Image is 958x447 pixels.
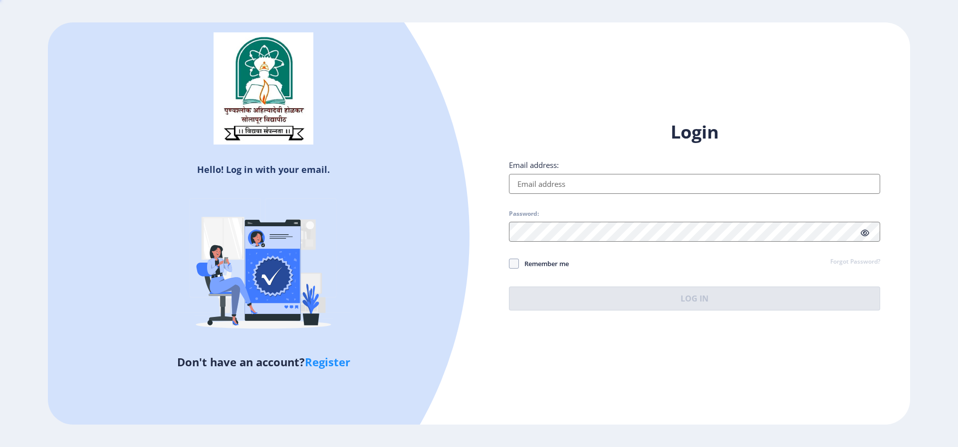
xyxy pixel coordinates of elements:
[509,287,880,310] button: Log In
[55,354,472,370] h5: Don't have an account?
[305,354,350,369] a: Register
[509,210,539,218] label: Password:
[519,258,569,270] span: Remember me
[509,160,559,170] label: Email address:
[176,179,351,354] img: Verified-rafiki.svg
[509,174,880,194] input: Email address
[830,258,880,267] a: Forgot Password?
[509,120,880,144] h1: Login
[214,32,313,145] img: sulogo.png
